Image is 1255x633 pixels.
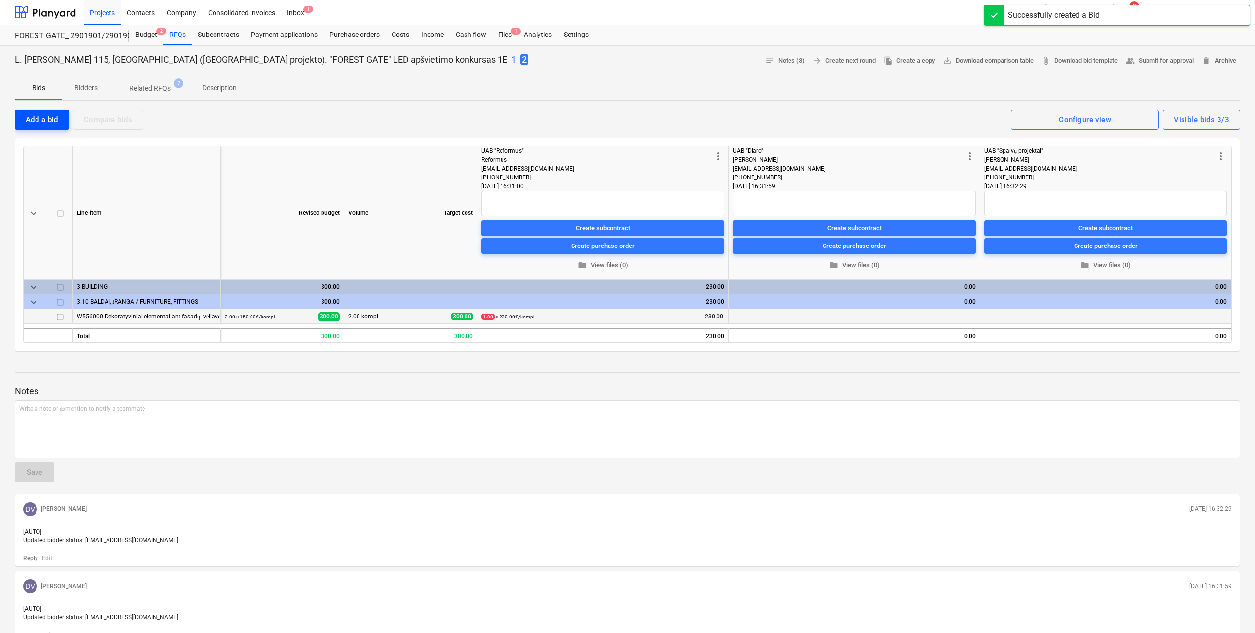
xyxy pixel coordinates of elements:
[733,155,964,164] div: [PERSON_NAME]
[28,281,39,293] span: keyboard_arrow_down
[415,25,450,45] div: Income
[481,182,724,191] div: [DATE] 16:31:00
[943,55,1034,67] span: Download comparison table
[15,31,117,41] div: FOREST GATE_ 2901901/2901902/2901903
[1080,261,1089,270] span: folder
[77,294,216,309] div: 3.10 BALDAI, ĮRANGA / FURNITURE, FITTINGS
[1122,53,1198,69] button: Submit for approval
[729,328,980,343] div: 0.00
[42,554,52,563] p: Edit
[25,505,35,513] span: DV
[481,146,713,155] div: UAB "Reformus"
[733,280,976,294] div: 0.00
[23,579,37,593] div: Dovydas Vaicius
[23,554,38,563] button: Reply
[576,222,630,234] div: Create subcontract
[386,25,415,45] a: Costs
[481,165,574,172] span: [EMAIL_ADDRESS][DOMAIN_NAME]
[450,25,492,45] a: Cash flow
[323,25,386,45] div: Purchase orders
[1078,222,1133,234] div: Create subcontract
[156,28,166,35] span: 2
[765,56,774,65] span: notes
[129,25,163,45] a: Budget2
[73,146,221,280] div: Line-item
[481,173,713,182] div: [PHONE_NUMBER]
[984,280,1227,294] div: 0.00
[984,182,1227,191] div: [DATE] 16:32:29
[984,238,1227,254] button: Create purchase order
[520,53,528,66] button: 2
[733,146,964,155] div: UAB "Diaro"
[733,238,976,254] button: Create purchase order
[1011,110,1159,130] button: Configure view
[163,25,192,45] a: RFQs
[884,56,893,65] span: file_copy
[1189,582,1232,591] p: [DATE] 16:31:59
[1206,586,1255,633] iframe: Chat Widget
[733,258,976,273] button: View files (0)
[303,6,313,13] span: 1
[733,220,976,236] button: Create subcontract
[408,146,477,280] div: Target cost
[1126,56,1135,65] span: people_alt
[988,260,1223,271] span: View files (0)
[174,78,183,88] span: 2
[492,25,518,45] div: Files
[1008,9,1100,21] div: Successfully created a Bid
[481,220,724,236] button: Create subcontract
[823,240,886,251] div: Create purchase order
[1215,150,1227,162] span: more_vert
[129,25,163,45] div: Budget
[939,53,1038,69] a: Download comparison table
[984,146,1215,155] div: UAB "Spalvų projektai"
[737,260,972,271] span: View files (0)
[245,25,323,45] a: Payment applications
[1189,505,1232,513] p: [DATE] 16:32:29
[518,25,558,45] a: Analytics
[192,25,245,45] a: Subcontracts
[571,240,635,251] div: Create purchase order
[225,294,340,309] div: 300.00
[558,25,595,45] a: Settings
[41,505,87,513] p: [PERSON_NAME]
[1041,56,1050,65] span: attach_file
[23,528,178,544] span: [AUTO] Updated bidder status: [EMAIL_ADDRESS][DOMAIN_NAME]
[578,261,587,270] span: folder
[477,328,729,343] div: 230.00
[713,150,724,162] span: more_vert
[23,605,178,621] span: [AUTO] Updated bidder status: [EMAIL_ADDRESS][DOMAIN_NAME]
[809,53,880,69] button: Create next round
[1198,53,1240,69] button: Archive
[733,294,976,309] div: 0.00
[225,280,340,294] div: 300.00
[733,182,976,191] div: [DATE] 16:31:59
[28,296,39,308] span: keyboard_arrow_down
[964,150,976,162] span: more_vert
[733,165,825,172] span: [EMAIL_ADDRESS][DOMAIN_NAME]
[813,56,822,65] span: arrow_forward
[492,25,518,45] a: Files1
[511,53,516,66] button: 1
[481,294,724,309] div: 230.00
[481,314,536,320] small: × 230.00€ / kompl.
[23,502,37,516] div: Dovydas Vaicius
[15,54,507,66] p: L. [PERSON_NAME] 115, [GEOGRAPHIC_DATA] ([GEOGRAPHIC_DATA] projekto). "FOREST GATE" LED apšvietim...
[481,238,724,254] button: Create purchase order
[28,208,39,219] span: keyboard_arrow_down
[704,313,724,321] span: 230.00
[1126,55,1194,67] span: Submit for approval
[1059,113,1111,126] div: Configure view
[481,155,713,164] div: Reformus
[1202,56,1211,65] span: delete
[27,83,50,93] p: Bids
[77,309,216,323] div: W556000 Dekoratyviniai elementai ant fasadų: vėliavėlės laikiklis, namo nr.
[15,386,1240,397] p: Notes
